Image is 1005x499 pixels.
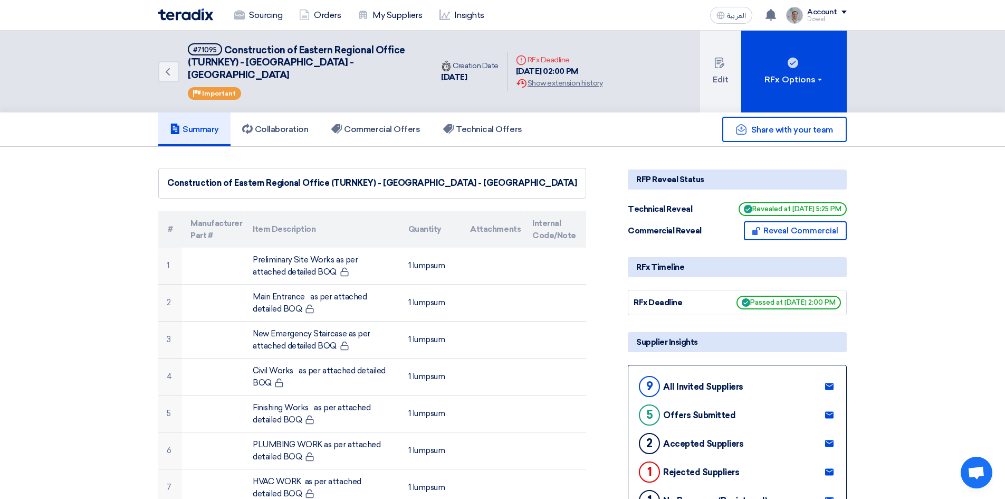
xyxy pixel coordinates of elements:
div: Creation Date [441,60,499,71]
td: 1 lumpsum [400,322,462,359]
th: Quantity [400,211,462,248]
td: 3 [158,322,182,359]
div: All Invited Suppliers [663,382,743,392]
div: RFx Options [764,73,824,86]
div: Accepted Suppliers [663,439,743,449]
td: Main Entrance as per attached detailed BOQ [244,285,399,322]
div: Technical Reveal [628,203,707,215]
td: 4 [158,359,182,396]
div: Show extension history [516,78,602,89]
div: Account [807,8,837,17]
img: IMG_1753965247717.jpg [786,7,803,24]
td: 1 lumpsum [400,396,462,432]
td: Preliminary Site Works as per attached detailed BOQ [244,248,399,285]
h5: Summary [170,124,219,135]
td: PLUMBING WORK as per attached detailed BOQ [244,432,399,469]
div: Supplier Insights [628,332,847,352]
div: Dowel [807,16,847,22]
td: 5 [158,396,182,432]
h5: Commercial Offers [331,124,420,135]
a: Technical Offers [432,112,533,146]
a: Commercial Offers [320,112,432,146]
span: Important [202,90,236,97]
span: Revealed at [DATE] 5:25 PM [739,202,847,216]
a: Collaboration [231,112,320,146]
div: Rejected Suppliers [663,467,739,477]
a: My Suppliers [349,4,430,27]
td: 6 [158,432,182,469]
button: Reveal Commercial [744,221,847,240]
div: Open chat [961,457,992,488]
div: [DATE] [441,71,499,83]
td: 1 lumpsum [400,248,462,285]
div: RFx Deadline [634,297,713,309]
h5: Technical Offers [443,124,522,135]
td: 1 lumpsum [400,359,462,396]
td: Civil Works as per attached detailed BOQ [244,359,399,396]
span: العربية [727,12,746,20]
h5: Collaboration [242,124,309,135]
img: Teradix logo [158,8,213,21]
th: Internal Code/Note [524,211,586,248]
td: Finishing Works as per attached detailed BOQ [244,396,399,432]
span: Passed at [DATE] 2:00 PM [736,296,841,309]
td: 1 [158,248,182,285]
div: Construction of Eastern Regional Office (TURNKEY) - [GEOGRAPHIC_DATA] - [GEOGRAPHIC_DATA] [167,177,577,190]
td: 2 [158,285,182,322]
div: #71095 [193,46,217,53]
div: RFP Reveal Status [628,170,847,190]
th: # [158,211,182,248]
a: Sourcing [226,4,291,27]
span: Share with your team [751,125,833,135]
td: 1 lumpsum [400,432,462,469]
div: Offers Submitted [663,410,735,420]
td: 1 lumpsum [400,285,462,322]
th: Item Description [244,211,399,248]
div: 5 [639,404,660,426]
h5: Construction of Eastern Regional Office (TURNKEY) - Nakheel Mall - Dammam [188,43,420,81]
div: [DATE] 02:00 PM [516,65,602,78]
th: Manufacturer Part # [182,211,244,248]
div: Commercial Reveal [628,225,707,237]
div: 1 [639,462,660,483]
span: Construction of Eastern Regional Office (TURNKEY) - [GEOGRAPHIC_DATA] - [GEOGRAPHIC_DATA] [188,44,405,81]
div: 9 [639,376,660,397]
button: العربية [710,7,752,24]
a: Insights [431,4,493,27]
div: RFx Deadline [516,54,602,65]
div: 2 [639,433,660,454]
a: Summary [158,112,231,146]
button: Edit [700,31,741,112]
td: New Emergency Staircase as per attached detailed BOQ [244,322,399,359]
div: RFx Timeline [628,257,847,277]
a: Orders [291,4,349,27]
button: RFx Options [741,31,847,112]
th: Attachments [462,211,524,248]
